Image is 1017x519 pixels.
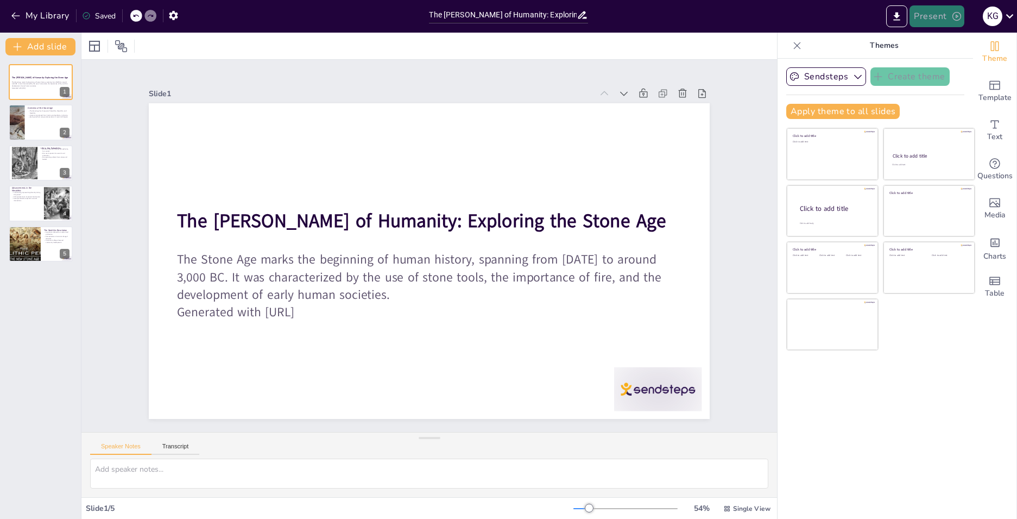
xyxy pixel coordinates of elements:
[973,72,1016,111] div: Add ready made slides
[115,40,128,53] span: Position
[41,156,70,160] p: Cave paintings reflect their culture and beliefs.
[166,60,608,116] div: Slide 1
[786,104,900,119] button: Apply theme to all slides
[886,5,907,27] button: Export to PowerPoint
[909,5,964,27] button: Present
[60,87,70,97] div: 1
[60,128,70,137] div: 2
[60,209,70,218] div: 4
[82,11,116,21] div: Saved
[12,192,41,196] p: Tool-making improved significantly during this period.
[889,254,924,257] div: Click to add text
[9,185,73,221] div: 4
[800,222,868,225] div: Click to add body
[44,231,70,235] p: Agriculture allowed for surplus food production.
[9,226,73,262] div: 5
[892,164,964,166] div: Click to add text
[28,110,70,114] p: The Stone Age has three parts: Paleolithic, Mesolithic, and Neolithic.
[973,33,1016,72] div: Change the overall theme
[41,148,70,152] p: Humans relied on hunting and gathering for survival.
[60,168,70,178] div: 3
[151,443,200,455] button: Transcript
[889,190,967,195] div: Click to add title
[786,67,866,86] button: Sendsteps
[688,503,715,514] div: 54 %
[984,209,1006,221] span: Media
[973,150,1016,189] div: Get real-time input from your audience
[983,5,1002,27] button: K G
[889,247,967,252] div: Click to add title
[28,106,70,109] p: Overview of the Stone Age
[28,116,70,118] p: Each period had unique advancements in tools and lifestyle.
[973,111,1016,150] div: Add text boxes
[846,254,870,257] div: Click to add text
[12,186,41,192] p: Advancements in the Mesolithic
[12,76,68,79] strong: The [PERSON_NAME] of Humanity: Exploring the Stone Age
[793,134,870,138] div: Click to add title
[973,228,1016,267] div: Add charts and graphs
[86,37,103,55] div: Layout
[987,131,1002,143] span: Text
[28,114,70,116] p: Humans transitioned from hunting and gathering to farming.
[819,254,844,257] div: Click to add text
[12,196,41,198] p: Fishing became an important food source.
[793,254,817,257] div: Click to add text
[973,189,1016,228] div: Add images, graphics, shapes or video
[12,198,41,202] p: Semi-permanent camps led to social interactions.
[982,53,1007,65] span: Theme
[793,247,870,252] div: Click to add title
[12,87,70,89] p: Generated with [URL]
[8,7,74,24] button: My Library
[806,33,962,59] p: Themes
[973,267,1016,307] div: Add a table
[5,38,75,55] button: Add slide
[86,503,573,514] div: Slide 1 / 5
[90,443,151,455] button: Speaker Notes
[41,152,70,156] p: Fire was important for warmth and protection.
[800,204,869,214] div: Click to add title
[44,228,70,232] p: The Neolithic Revolution
[985,287,1005,299] span: Table
[170,277,674,347] p: Generated with [URL]
[429,7,576,23] input: Insert title
[932,254,966,257] div: Click to add text
[44,235,70,239] p: Domestication of animals changed lifestyles.
[983,251,1006,262] span: Charts
[172,224,680,329] p: The Stone Age marks the beginning of human history, spanning from [DATE] to around 3,000 BC. It w...
[60,249,70,259] div: 5
[9,104,73,140] div: 2
[978,92,1012,104] span: Template
[180,182,669,258] strong: The [PERSON_NAME] of Humanity: Exploring the Stone Age
[793,141,870,143] div: Click to add text
[893,153,965,159] div: Click to add title
[983,7,1002,26] div: K G
[44,239,70,243] p: Permanent villages fostered community development.
[870,67,950,86] button: Create theme
[9,145,73,181] div: 3
[41,147,70,150] p: Life in the Paleolithic
[977,170,1013,182] span: Questions
[733,504,770,513] span: Single View
[12,81,70,87] p: The Stone Age marks the beginning of human history, spanning from [DATE] to around 3,000 BC. It w...
[9,64,73,100] div: 1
